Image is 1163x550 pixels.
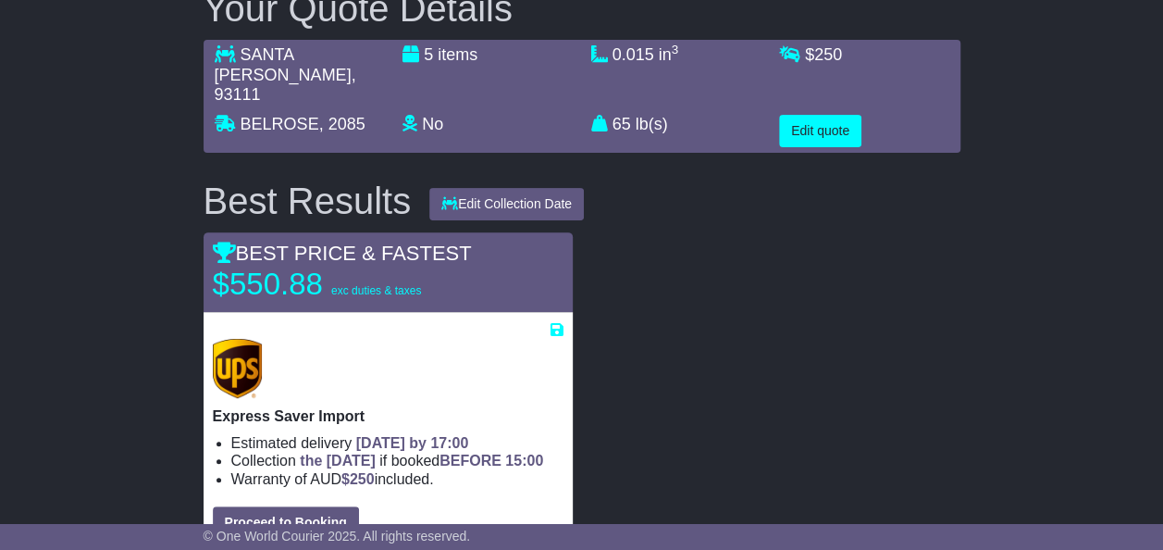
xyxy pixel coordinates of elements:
li: Warranty of AUD included. [231,470,563,488]
span: in [659,45,679,64]
span: 5 [424,45,433,64]
span: $ [805,45,842,64]
img: UPS (new): Express Saver Import [213,339,263,398]
span: $ [341,471,375,487]
span: 250 [814,45,842,64]
span: exc duties & taxes [331,284,421,297]
span: the [DATE] [300,453,375,469]
span: © One World Courier 2025. All rights reserved. [204,529,471,544]
span: , 2085 [319,115,365,133]
span: lb(s) [636,115,668,133]
span: BEFORE [439,453,501,469]
span: 65 [612,115,631,133]
span: 15:00 [505,453,543,469]
div: Best Results [194,181,421,221]
span: items [438,45,477,64]
span: BELROSE [241,115,319,133]
span: 250 [350,471,375,487]
span: if booked [300,453,543,469]
span: [DATE] by 17:00 [356,435,469,451]
button: Edit Collection Date [429,188,584,220]
span: 0.015 [612,45,654,64]
li: Collection [231,452,563,469]
p: $550.88 [213,266,444,303]
span: BEST PRICE & FASTEST [213,242,472,265]
span: SANTA [PERSON_NAME] [215,45,352,84]
span: , 93111 [215,66,356,105]
span: No [422,115,443,133]
button: Proceed to Booking [213,506,359,539]
p: Express Saver Import [213,407,563,425]
sup: 3 [672,43,679,56]
button: Edit quote [779,115,861,147]
li: Estimated delivery [231,434,563,452]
